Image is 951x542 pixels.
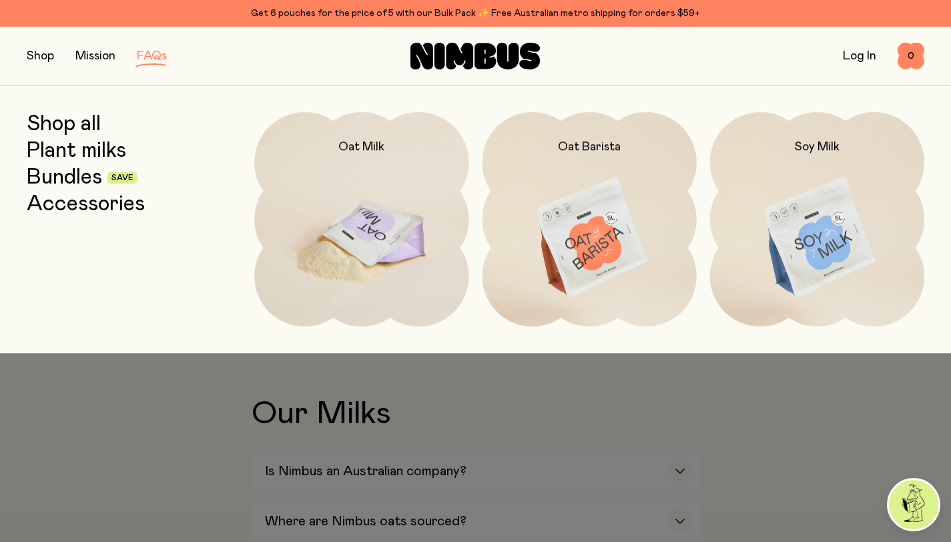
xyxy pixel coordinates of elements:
[898,43,924,69] button: 0
[27,112,101,136] a: Shop all
[254,112,468,326] a: Oat Milk
[558,139,621,155] h2: Oat Barista
[843,50,876,62] a: Log In
[27,5,924,21] div: Get 6 pouches for the price of 5 with our Bulk Pack ✨ Free Australian metro shipping for orders $59+
[75,50,115,62] a: Mission
[137,50,167,62] a: FAQs
[27,139,126,163] a: Plant milks
[710,112,924,326] a: Soy Milk
[27,166,102,190] a: Bundles
[27,192,145,216] a: Accessories
[483,112,697,326] a: Oat Barista
[111,174,133,182] span: Save
[795,139,840,155] h2: Soy Milk
[889,480,938,529] img: agent
[338,139,384,155] h2: Oat Milk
